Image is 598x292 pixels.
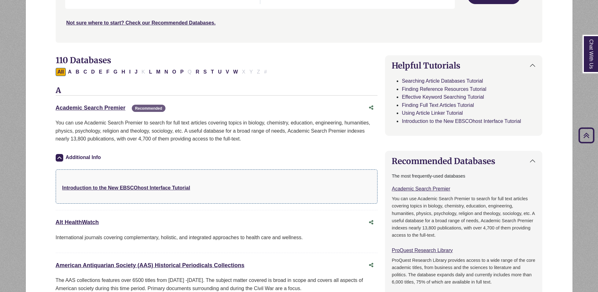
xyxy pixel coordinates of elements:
[56,153,103,162] button: Additional Info
[133,68,139,76] button: Filter Results J
[154,68,162,76] button: Filter Results M
[209,68,216,76] button: Filter Results T
[62,185,190,190] a: Introduction to the New EBSCOhost Interface Tutorial
[132,105,165,112] span: Recommended
[392,195,536,239] p: You can use Academic Search Premier to search for full text articles covering topics in biology, ...
[392,173,536,180] p: The most frequently-used databases
[163,68,170,76] button: Filter Results N
[120,68,127,76] button: Filter Results H
[56,86,378,96] h3: A
[178,68,186,76] button: Filter Results P
[74,68,81,76] button: Filter Results B
[402,102,474,108] a: Finding Full Text Articles Tutorial
[392,257,536,286] p: ProQuest Research Library provides access to a wide range of the core academic titles, from busin...
[170,68,178,76] button: Filter Results O
[392,248,453,253] a: ProQuest Research Library
[216,68,224,76] button: Filter Results U
[112,68,119,76] button: Filter Results G
[402,110,463,116] a: Using Article Linker Tutorial
[56,69,270,74] div: Alpha-list to filter by first letter of database name
[104,68,111,76] button: Filter Results F
[66,68,74,76] button: Filter Results A
[365,102,377,114] button: Share this database
[576,131,596,140] a: Back to Top
[56,234,378,242] p: International journals covering complementary, holistic, and integrated approaches to health care...
[402,78,483,84] a: Searching Article Databases Tutorial
[385,151,542,171] button: Recommended Databases
[89,68,97,76] button: Filter Results D
[66,20,216,25] a: Not sure where to start? Check our Recommended Databases.
[81,68,89,76] button: Filter Results C
[365,217,377,229] button: Share this database
[194,68,201,76] button: Filter Results R
[56,55,111,65] span: 110 Databases
[365,259,377,271] button: Share this database
[147,68,154,76] button: Filter Results L
[127,68,132,76] button: Filter Results I
[56,105,126,111] a: Academic Search Premier
[224,68,231,76] button: Filter Results V
[56,219,99,225] a: Alt HealthWatch
[402,118,521,124] a: Introduction to the New EBSCOhost Interface Tutorial
[402,94,484,100] a: Effective Keyword Searching Tutorial
[56,262,245,268] a: American Antiquarian Society (AAS) Historical Periodicals Collections
[202,68,209,76] button: Filter Results S
[56,119,378,143] p: You can use Academic Search Premier to search for full text articles covering topics in biology, ...
[392,186,450,191] a: Academic Search Premier
[385,56,542,75] button: Helpful Tutorials
[231,68,240,76] button: Filter Results W
[402,86,486,92] a: Finding Reference Resources Tutorial
[56,68,66,76] button: All
[97,68,104,76] button: Filter Results E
